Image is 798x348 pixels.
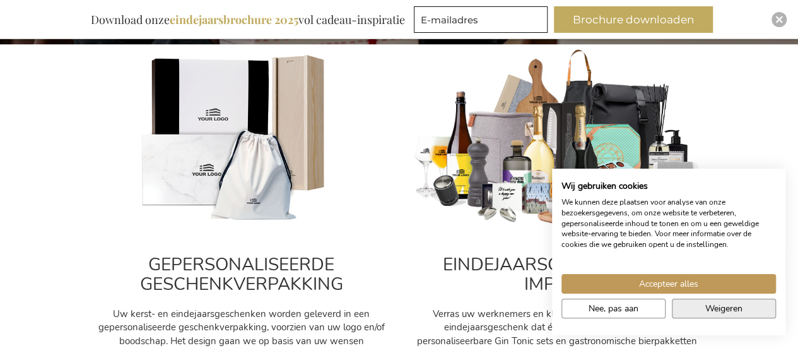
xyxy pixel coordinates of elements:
button: Accepteer alle cookies [561,274,776,294]
button: Brochure downloaden [554,6,713,33]
img: cadeau_personeel_medewerkers-kerst_1 [412,48,702,229]
span: Accepteer alles [639,277,698,291]
img: Close [775,16,783,23]
h2: GEPERSONALISEERDE GESCHENKVERPAKKING [97,255,387,294]
h2: EINDEJAARSCADEAUS MÉT IMPACT [412,255,702,294]
button: Pas cookie voorkeuren aan [561,299,666,318]
span: Weigeren [705,302,742,315]
img: Personalised_gifts [97,48,387,229]
span: Nee, pas aan [589,302,638,315]
b: eindejaarsbrochure 2025 [170,12,298,27]
input: E-mailadres [414,6,548,33]
button: Alle cookies weigeren [672,299,776,318]
div: Download onze vol cadeau-inspiratie [85,6,411,33]
p: We kunnen deze plaatsen voor analyse van onze bezoekersgegevens, om onze website te verbeteren, g... [561,197,776,250]
h2: Wij gebruiken cookies [561,181,776,192]
form: marketing offers and promotions [414,6,551,37]
div: Close [772,12,787,27]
